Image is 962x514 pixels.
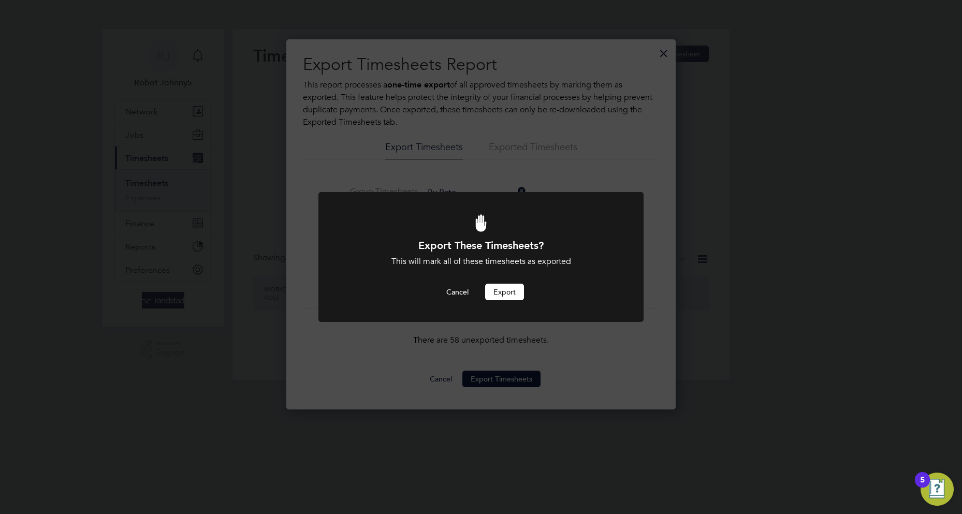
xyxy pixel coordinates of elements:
button: Export [485,284,524,300]
div: This will mark all of these timesheets as exported [346,256,616,267]
div: 5 [920,480,925,493]
button: Open Resource Center, 5 new notifications [921,473,954,506]
h1: Export These Timesheets? [346,239,616,252]
button: Cancel [438,284,477,300]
